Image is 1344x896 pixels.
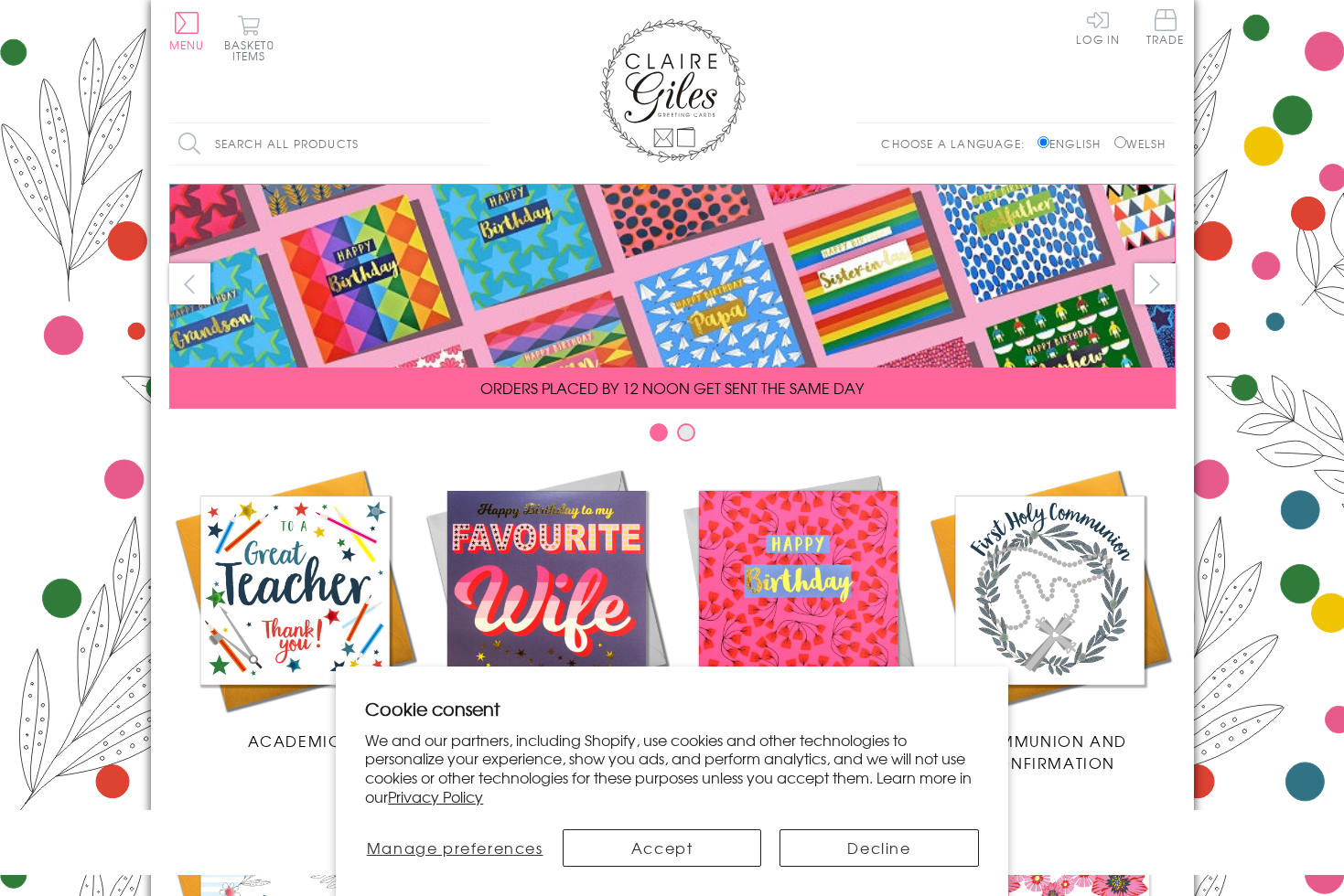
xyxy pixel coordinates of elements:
[599,18,746,163] img: Claire Giles Greetings Cards
[1114,135,1167,152] label: Welsh
[780,829,978,867] button: Decline
[1076,9,1120,45] a: Log In
[388,785,483,807] a: Privacy Policy
[169,12,205,50] button: Menu
[1114,136,1126,148] input: Welsh
[471,123,489,165] input: Search
[924,464,1176,773] a: Communion and Confirmation
[367,837,543,859] span: Manage preferences
[169,37,205,53] span: Menu
[672,464,924,752] a: Birthdays
[1146,9,1185,48] a: Trade
[232,37,274,64] span: 0 items
[1146,9,1185,45] span: Trade
[563,829,761,867] button: Accept
[650,423,668,442] button: Carousel Page 1 (Current Slide)
[480,377,864,399] span: ORDERS PLACED BY 12 NOON GET SENT THE SAME DAY
[365,731,979,806] p: We and our partners, including Shopify, use cookies and other technologies to personalize your ex...
[881,135,1034,152] p: Choose a language:
[1038,136,1049,148] input: English
[169,422,1176,451] div: Carousel Pagination
[248,730,342,752] span: Academic
[677,423,695,442] button: Carousel Page 2
[365,829,544,867] button: Manage preferences
[224,15,274,61] button: Basket0 items
[1038,135,1110,152] label: English
[169,263,210,304] button: prev
[365,696,979,721] h2: Cookie consent
[169,123,489,165] input: Search all products
[421,464,672,752] a: New Releases
[972,730,1127,773] span: Communion and Confirmation
[169,464,421,752] a: Academic
[1134,263,1176,304] button: next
